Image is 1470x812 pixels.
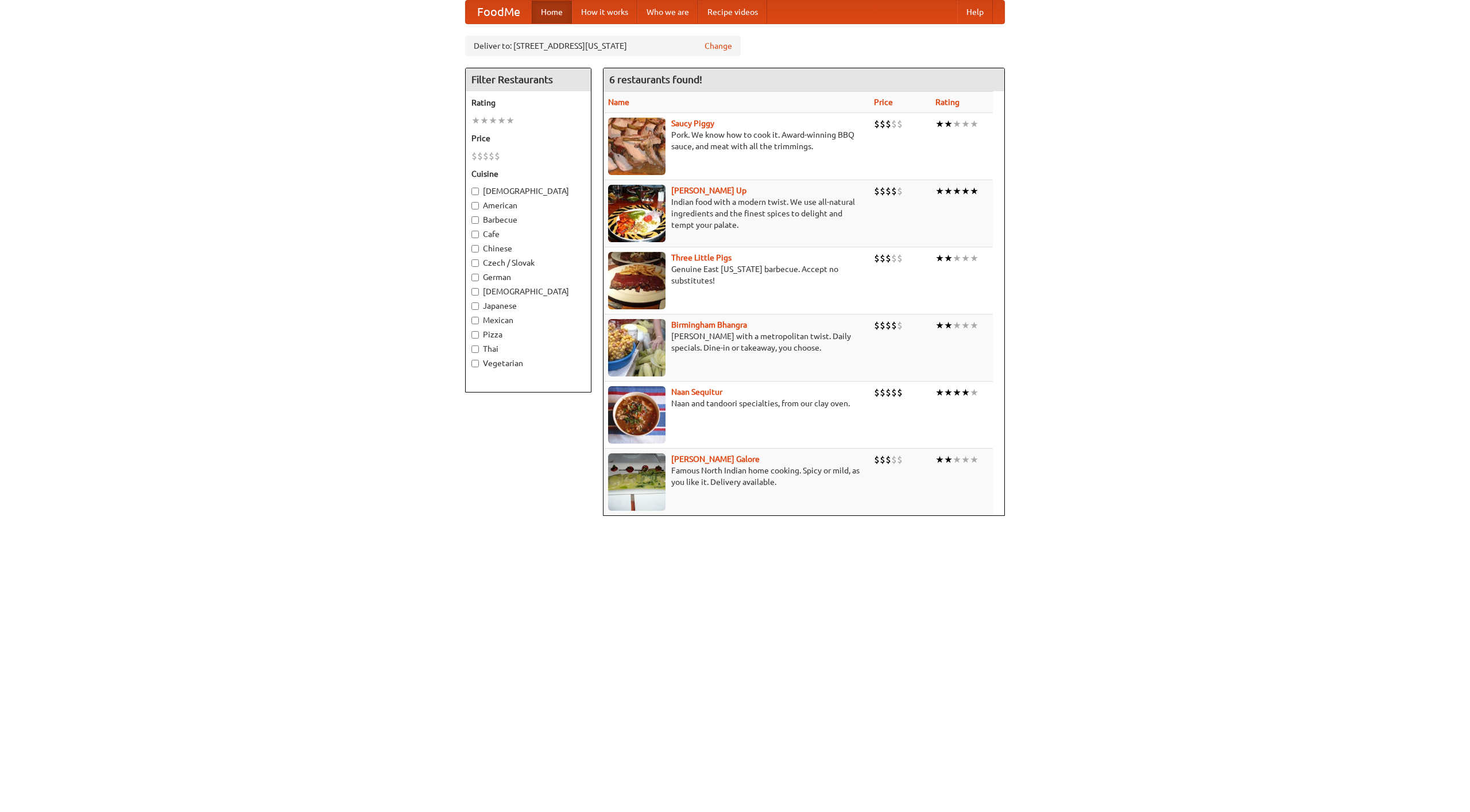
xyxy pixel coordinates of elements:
[471,288,479,296] input: [DEMOGRAPHIC_DATA]
[953,386,961,399] li: ★
[471,345,479,353] input: Thai
[935,185,944,197] li: ★
[471,271,585,283] label: German
[944,185,953,197] li: ★
[891,118,897,130] li: $
[471,274,479,281] input: German
[471,200,585,211] label: American
[608,319,666,376] img: bhangra.jpg
[698,1,767,24] a: Recipe videos
[471,329,585,340] label: Pizza
[874,252,880,265] li: $
[953,118,961,130] li: ★
[671,320,747,329] b: Birmingham Bhangra
[608,331,865,353] p: [PERSON_NAME] with a metropolitan twist. Daily specials. Dine-in or takeaway, you choose.
[944,319,953,332] li: ★
[471,286,585,297] label: [DEMOGRAPHIC_DATA]
[897,185,903,197] li: $
[465,36,741,56] div: Deliver to: [STREET_ADDRESS][US_STATE]
[897,453,903,466] li: $
[608,185,666,242] img: curryup.jpg
[935,252,944,265] li: ★
[891,185,897,197] li: $
[891,319,897,332] li: $
[471,188,479,195] input: [DEMOGRAPHIC_DATA]
[497,114,506,127] li: ★
[471,257,585,269] label: Czech / Slovak
[953,453,961,466] li: ★
[671,387,722,397] a: Naan Sequitur
[970,252,978,265] li: ★
[970,319,978,332] li: ★
[891,453,897,466] li: $
[608,263,865,286] p: Genuine East [US_STATE] barbecue. Accept no substitutes!
[885,185,891,197] li: $
[970,185,978,197] li: ★
[935,386,944,399] li: ★
[970,118,978,130] li: ★
[970,386,978,399] li: ★
[471,302,479,310] input: Japanese
[885,252,891,265] li: $
[494,150,500,162] li: $
[471,216,479,224] input: Barbecue
[466,1,532,24] a: FoodMe
[471,314,585,326] label: Mexican
[609,74,702,85] ng-pluralize: 6 restaurants found!
[705,40,732,52] a: Change
[480,114,489,127] li: ★
[891,252,897,265] li: $
[671,454,760,464] a: [PERSON_NAME] Galore
[471,214,585,226] label: Barbecue
[874,185,880,197] li: $
[471,97,585,108] h5: Rating
[880,453,885,466] li: $
[885,118,891,130] li: $
[874,319,880,332] li: $
[880,386,885,399] li: $
[471,317,479,324] input: Mexican
[944,453,953,466] li: ★
[880,185,885,197] li: $
[572,1,637,24] a: How it works
[637,1,698,24] a: Who we are
[891,386,897,399] li: $
[957,1,993,24] a: Help
[608,196,865,231] p: Indian food with a modern twist. We use all-natural ingredients and the finest spices to delight ...
[897,252,903,265] li: $
[671,119,714,128] b: Saucy Piggy
[471,150,477,162] li: $
[471,331,479,339] input: Pizza
[944,118,953,130] li: ★
[897,319,903,332] li: $
[961,252,970,265] li: ★
[506,114,514,127] li: ★
[608,386,666,444] img: naansequitur.jpg
[880,118,885,130] li: $
[466,68,591,91] h4: Filter Restaurants
[471,168,585,180] h5: Cuisine
[671,253,732,262] a: Three Little Pigs
[671,186,746,195] a: [PERSON_NAME] Up
[885,453,891,466] li: $
[483,150,489,162] li: $
[608,129,865,152] p: Pork. We know how to cook it. Award-winning BBQ sauce, and meat with all the trimmings.
[608,118,666,175] img: saucy.jpg
[961,453,970,466] li: ★
[489,150,494,162] li: $
[471,343,585,355] label: Thai
[935,453,944,466] li: ★
[608,398,865,409] p: Naan and tandoori specialties, from our clay oven.
[897,386,903,399] li: $
[944,252,953,265] li: ★
[970,453,978,466] li: ★
[874,98,893,107] a: Price
[874,118,880,130] li: $
[471,133,585,144] h5: Price
[471,114,480,127] li: ★
[935,118,944,130] li: ★
[935,98,960,107] a: Rating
